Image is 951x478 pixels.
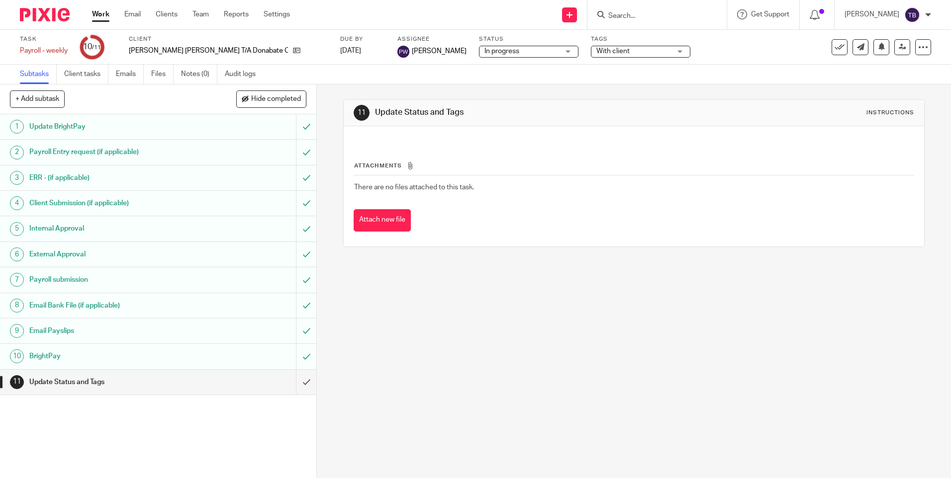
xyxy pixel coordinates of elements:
[29,323,200,338] h1: Email Payslips
[340,35,385,43] label: Due by
[29,349,200,364] h1: BrightPay
[10,375,24,389] div: 11
[296,370,316,395] div: Mark as done
[10,324,24,338] div: 9
[397,46,409,58] img: Pinky Wadhwa
[20,8,70,21] img: Pixie
[354,209,411,232] button: Attach new file
[10,273,24,287] div: 7
[29,221,200,236] h1: Internal Approval
[412,46,467,56] span: [PERSON_NAME]
[10,222,24,236] div: 5
[354,184,474,191] span: There are no files attached to this task.
[296,267,316,292] div: Mark as to do
[10,299,24,313] div: 8
[20,46,68,56] div: Payroll - weekly
[751,11,789,18] span: Get Support
[873,39,889,55] button: Snooze task
[904,7,920,23] img: svg%3E
[29,247,200,262] h1: External Approval
[251,95,301,103] span: Hide completed
[92,9,109,19] a: Work
[607,12,697,21] input: Search
[29,196,200,211] h1: Client Submission (if applicable)
[10,146,24,159] div: 2
[20,65,57,84] a: Subtasks
[29,170,200,185] h1: ERR - (if applicable)
[129,46,288,56] span: Wai Ming Chung T/A Donabate Chinese Takeaway
[296,344,316,369] div: Mark as to do
[10,90,65,107] button: + Add subtask
[225,65,263,84] a: Audit logs
[354,105,370,121] div: 11
[296,165,316,190] div: Mark as to do
[296,140,316,164] div: Mark as to do
[340,47,361,54] span: [DATE]
[192,9,209,19] a: Team
[853,39,868,55] a: Send new email to Wai Ming Chung T/A Donabate Chinese Takeaway
[375,107,655,118] h1: Update Status and Tags
[894,39,910,55] a: Reassign task
[92,45,101,50] small: /11
[29,298,200,313] h1: Email Bank File (if applicable)
[10,349,24,363] div: 10
[845,9,899,19] p: [PERSON_NAME]
[296,242,316,267] div: Mark as to do
[129,35,328,43] label: Client
[10,196,24,210] div: 4
[296,114,316,139] div: Mark as to do
[296,319,316,343] div: Mark as to do
[20,35,68,43] label: Task
[64,65,108,84] a: Client tasks
[156,9,178,19] a: Clients
[129,46,288,56] p: [PERSON_NAME] [PERSON_NAME] T/A Donabate Chinese Takeaway
[484,48,519,55] span: In progress
[236,90,306,107] button: Hide completed
[10,247,24,261] div: 6
[264,9,290,19] a: Settings
[181,65,217,84] a: Notes (0)
[10,120,24,134] div: 1
[397,35,467,43] label: Assignee
[296,293,316,318] div: Mark as to do
[296,216,316,241] div: Mark as to do
[29,119,200,134] h1: Update BrightPay
[354,163,402,168] span: Attachments
[596,48,630,55] span: With client
[29,272,200,287] h1: Payroll submission
[10,171,24,185] div: 3
[29,375,200,390] h1: Update Status and Tags
[29,145,200,159] h1: Payroll Entry request (if applicable)
[116,65,144,84] a: Emails
[866,109,914,117] div: Instructions
[151,65,174,84] a: Files
[296,191,316,216] div: Mark as to do
[479,35,578,43] label: Status
[124,9,141,19] a: Email
[224,9,249,19] a: Reports
[591,35,690,43] label: Tags
[83,41,101,53] div: 10
[293,47,300,54] i: Open client page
